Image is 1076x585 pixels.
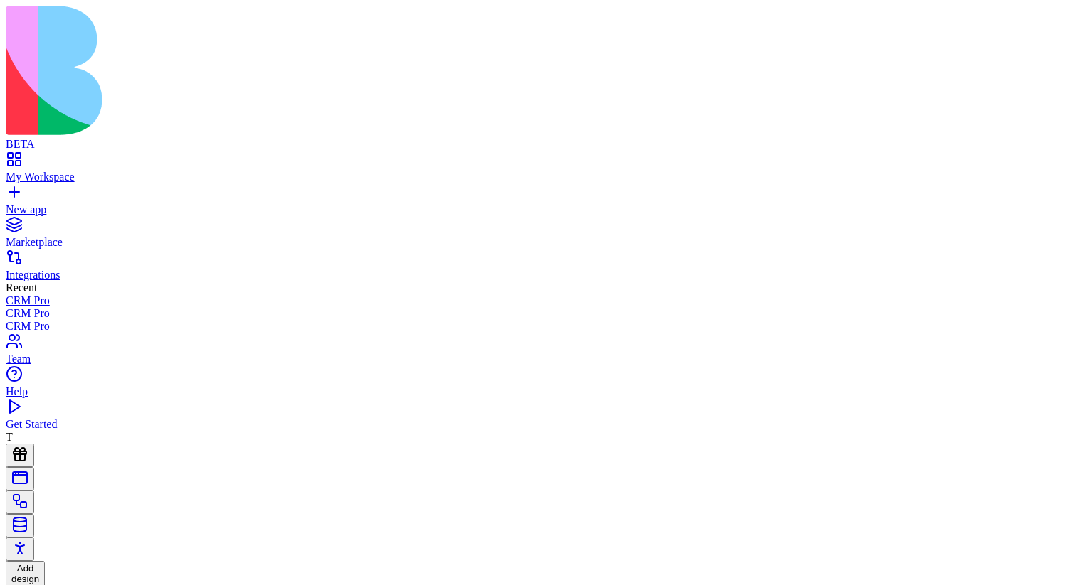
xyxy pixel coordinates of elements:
div: Help [6,385,1070,398]
a: CRM Pro [6,307,1070,320]
a: New app [6,190,1070,216]
a: Help [6,372,1070,398]
span: Recent [6,281,37,294]
a: BETA [6,125,1070,151]
img: logo [6,6,578,135]
div: Get Started [6,418,1070,431]
a: Get Started [6,405,1070,431]
a: CRM Pro [6,320,1070,333]
a: Team [6,340,1070,365]
div: Integrations [6,269,1070,281]
a: Marketplace [6,223,1070,249]
a: My Workspace [6,158,1070,183]
span: T [6,431,13,443]
div: Team [6,353,1070,365]
div: BETA [6,138,1070,151]
div: Marketplace [6,236,1070,249]
div: My Workspace [6,171,1070,183]
a: CRM Pro [6,294,1070,307]
div: New app [6,203,1070,216]
a: Integrations [6,256,1070,281]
